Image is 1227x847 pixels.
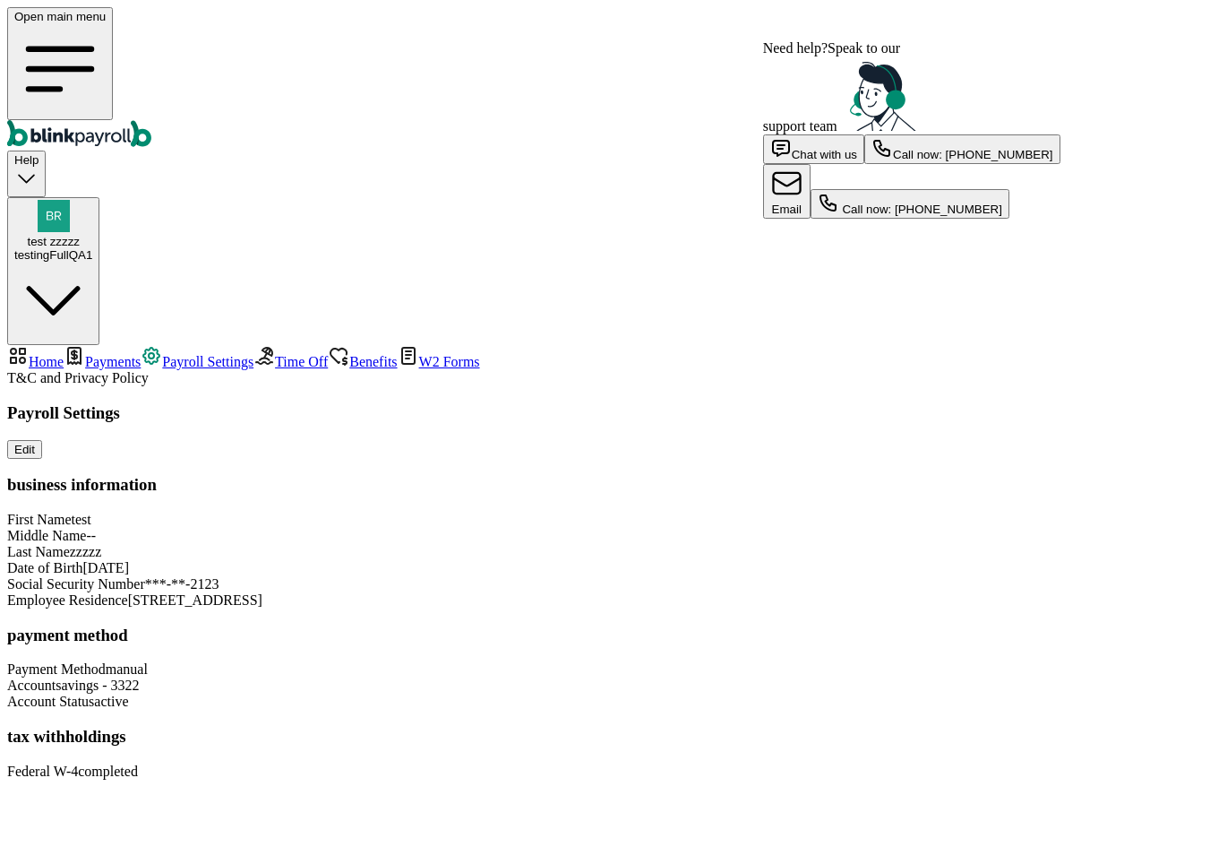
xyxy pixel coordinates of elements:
[864,134,1060,164] button: Call now: [PHONE_NUMBER]
[763,40,900,134] span: Speak to our support team
[811,189,1009,219] button: Call now: [PHONE_NUMBER]
[1137,761,1227,847] iframe: Chat Widget
[770,137,857,161] div: Chat with us
[763,164,811,219] button: Email
[871,137,1053,161] div: Call now: [PHONE_NUMBER]
[763,134,864,164] button: Chat with us
[763,40,828,56] span: Need help?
